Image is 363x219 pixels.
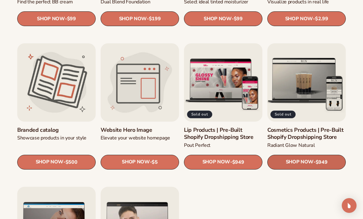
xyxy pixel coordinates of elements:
span: $949 [232,159,244,165]
span: $500 [66,159,78,165]
span: SHOP NOW [286,159,313,165]
span: SHOP NOW [202,159,230,165]
span: $949 [316,159,328,165]
span: $2.99 [315,16,328,22]
a: Cosmetics Products | Pre-Built Shopify Dropshipping Store [267,127,346,141]
a: SHOP NOW- $99 [17,11,96,26]
span: SHOP NOW [122,159,150,165]
span: SHOP NOW [37,16,65,22]
a: SHOP NOW- $5 [101,155,179,170]
span: SHOP NOW [204,16,231,22]
a: Branded catalog [17,127,96,134]
span: SHOP NOW [119,16,147,22]
a: SHOP NOW- $949 [267,155,346,170]
a: SHOP NOW- $2.99 [267,11,346,26]
a: SHOP NOW- $949 [184,155,262,170]
span: SHOP NOW [36,159,63,165]
div: Open Intercom Messenger [342,198,357,213]
a: Lip Products | Pre-Built Shopify Dropshipping Store [184,127,262,141]
span: $199 [149,16,161,22]
span: $99 [234,16,243,22]
span: $5 [152,159,158,165]
a: SHOP NOW- $500 [17,155,96,170]
a: Website Hero Image [101,127,179,134]
span: $99 [67,16,76,22]
span: SHOP NOW [285,16,313,22]
a: SHOP NOW- $99 [184,11,262,26]
a: SHOP NOW- $199 [101,11,179,26]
